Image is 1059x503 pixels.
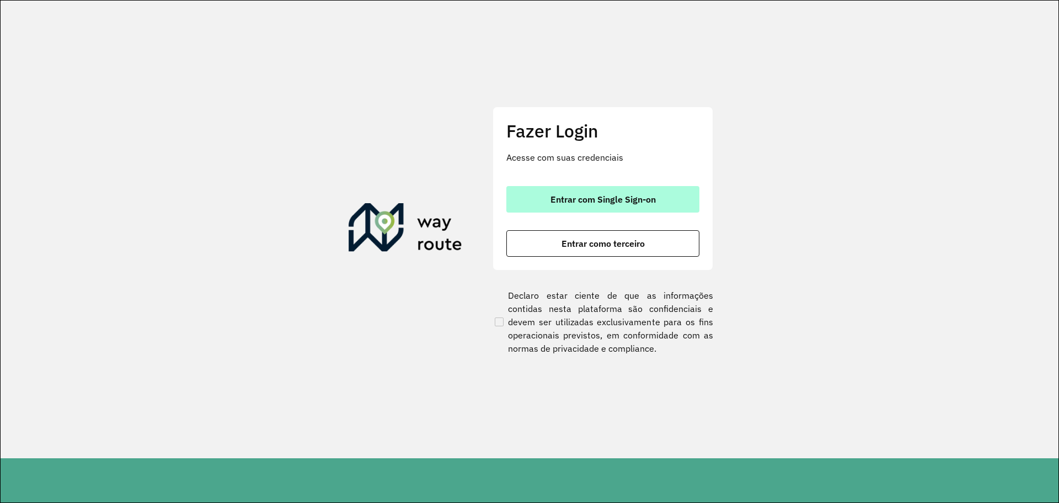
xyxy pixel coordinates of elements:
label: Declaro estar ciente de que as informações contidas nesta plataforma são confidenciais e devem se... [493,289,713,355]
button: button [506,186,699,213]
p: Acesse com suas credenciais [506,151,699,164]
img: Roteirizador AmbevTech [349,203,462,256]
span: Entrar como terceiro [561,239,645,248]
span: Entrar com Single Sign-on [550,195,656,204]
h2: Fazer Login [506,120,699,141]
button: button [506,230,699,257]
